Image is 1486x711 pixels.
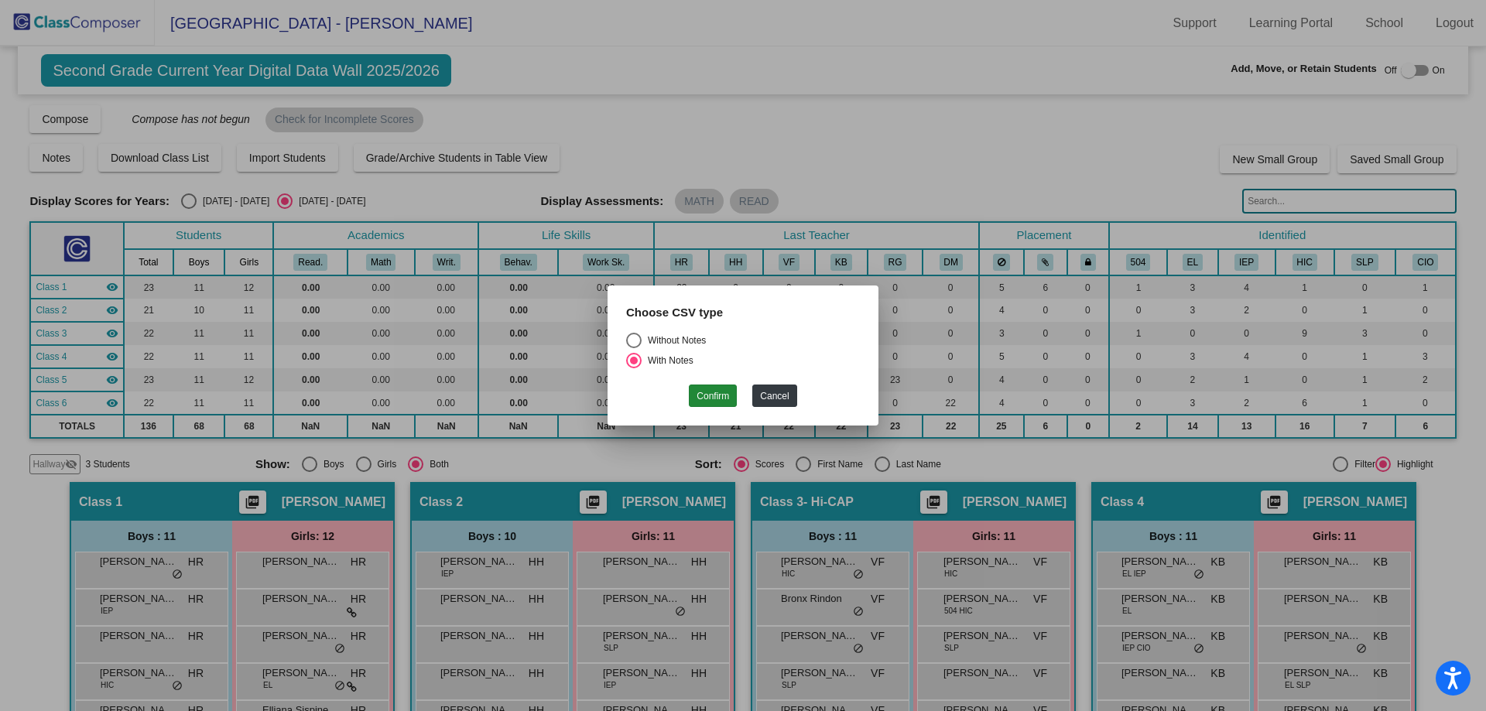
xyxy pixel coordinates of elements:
[752,385,796,407] button: Cancel
[642,333,706,347] div: Without Notes
[642,354,693,367] div: With Notes
[689,385,737,407] button: Confirm
[626,304,723,322] label: Choose CSV type
[626,333,860,373] mat-radio-group: Select an option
